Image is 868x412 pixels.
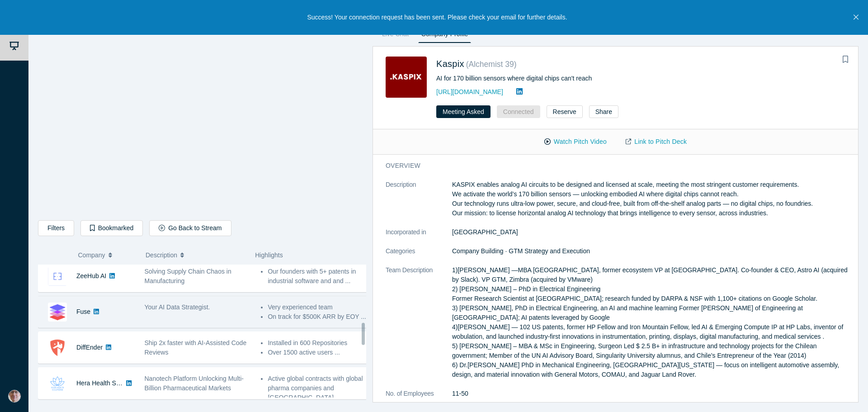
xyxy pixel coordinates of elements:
button: Bookmark [839,53,852,66]
button: Share [589,105,618,118]
dt: Incorporated in [386,227,452,246]
a: Meeting Asked [436,105,491,118]
span: Highlights [255,251,283,259]
button: Bookmarked [80,220,143,236]
button: Filters [38,220,74,236]
a: Company Profile [418,28,471,43]
span: Company Building · GTM Strategy and Execution [452,247,590,255]
dt: No. of Employees [386,389,452,408]
small: ( Alchemist 39 ) [466,60,517,69]
span: Your AI Data Strategist. [145,303,210,311]
div: AI for 170 billion sensors where digital chips can't reach [436,74,738,83]
a: Hera Health Solutions [76,379,138,387]
a: Live Chat [379,28,412,43]
dd: [GEOGRAPHIC_DATA] [452,227,852,237]
a: DiffEnder [76,344,103,351]
img: ZeeHub AI's Logo [48,267,67,286]
li: Installed in 600 Repositories [268,338,368,348]
a: Kaspix [436,59,464,69]
span: Ship 2x faster with AI-Assisted Code Reviews [145,339,247,356]
a: Fuse [76,308,90,315]
span: Company [78,246,105,265]
iframe: KASPIX [38,29,366,213]
dt: Description [386,180,452,227]
button: Go Back to Stream [149,220,231,236]
h3: overview [386,161,840,170]
li: Very experienced team [268,303,368,312]
p: 1)[PERSON_NAME] —MBA [GEOGRAPHIC_DATA], former ecosystem VP at [GEOGRAPHIC_DATA]. Co-founder & CE... [452,265,852,379]
li: Over 1500 active users ... [268,348,368,357]
button: Watch Pitch Video [535,134,616,150]
img: Joe Spivack's Account [8,390,21,403]
li: On track for $500K ARR by EOY ... [268,312,368,322]
img: Kaspix's Logo [386,57,427,98]
span: Solving Supply Chain Chaos in Manufacturing [145,268,231,284]
button: Connected [497,105,540,118]
li: Our founders with 5+ patents in industrial software and and ... [268,267,368,286]
span: Description [146,246,177,265]
a: [URL][DOMAIN_NAME] [436,88,503,95]
a: Link to Pitch Deck [616,134,696,150]
a: ZeeHub AI [76,272,106,279]
li: Active global contracts with global pharma companies and [GEOGRAPHIC_DATA] ... [268,374,368,403]
dt: Team Description [386,265,452,389]
dt: Categories [386,246,452,265]
button: Company [78,246,137,265]
p: Success! Your connection request has been sent. Please check your email for further details. [307,13,567,22]
span: Nanotech Platform Unlocking Multi-Billion Pharmaceutical Markets [145,375,244,392]
p: KASPIX enables analog AI circuits to be designed and licensed at scale, meeting the most stringen... [452,180,852,218]
button: Description [146,246,245,265]
dd: 11-50 [452,389,852,398]
img: Fuse's Logo [48,303,67,322]
button: Reserve [547,105,583,118]
img: DiffEnder's Logo [48,338,67,357]
img: Hera Health Solutions's Logo [48,374,67,393]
